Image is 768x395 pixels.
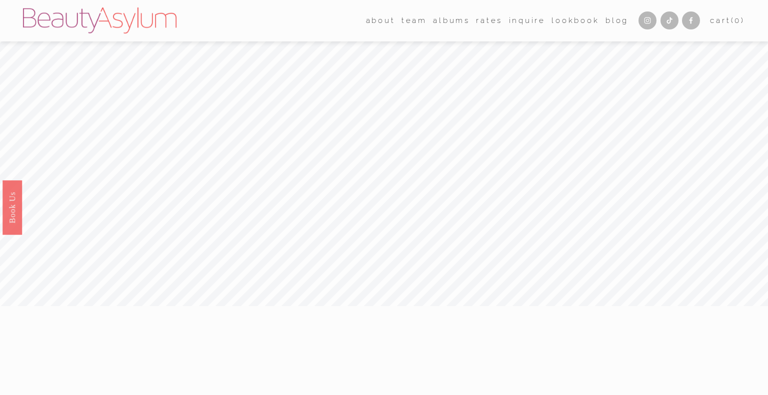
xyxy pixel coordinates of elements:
[638,11,656,29] a: Instagram
[366,14,395,27] span: about
[2,180,22,234] a: Book Us
[433,13,470,28] a: albums
[509,13,546,28] a: Inquire
[401,13,427,28] a: folder dropdown
[476,13,502,28] a: Rates
[731,16,745,25] span: ( )
[366,13,395,28] a: folder dropdown
[551,13,599,28] a: Lookbook
[23,7,176,33] img: Beauty Asylum | Bridal Hair &amp; Makeup Charlotte &amp; Atlanta
[660,11,678,29] a: TikTok
[605,13,628,28] a: Blog
[710,14,745,27] a: 0 items in cart
[401,14,427,27] span: team
[682,11,700,29] a: Facebook
[734,16,741,25] span: 0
